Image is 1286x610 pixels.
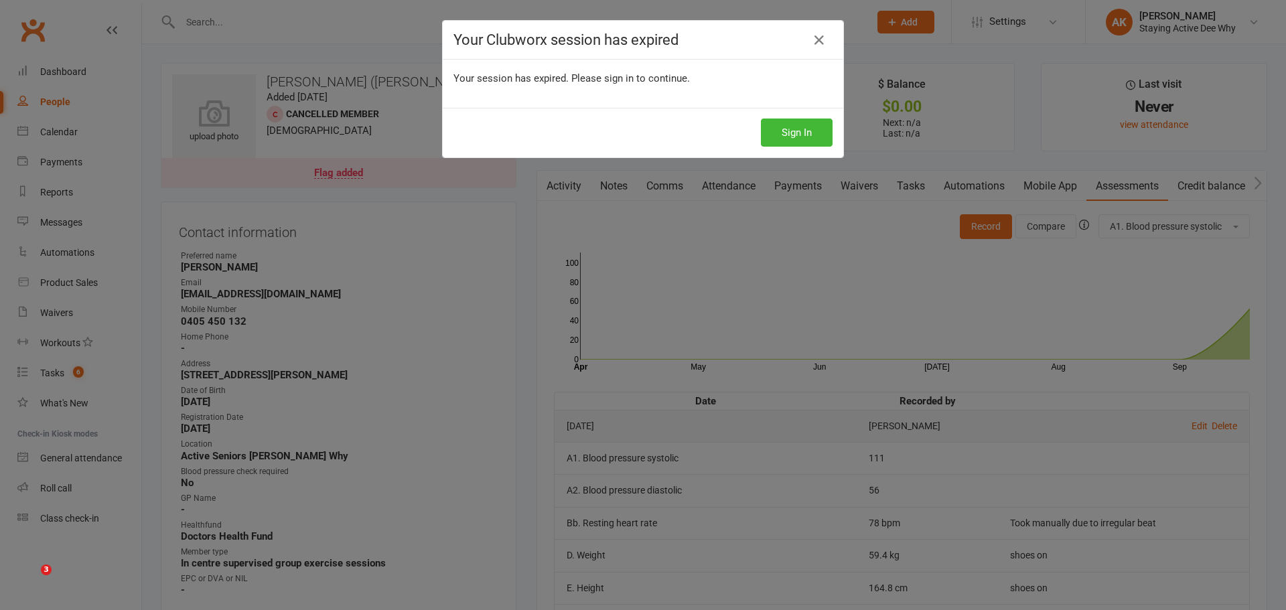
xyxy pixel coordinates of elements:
[13,564,46,597] iframe: Intercom live chat
[808,29,830,51] a: Close
[453,31,833,48] h4: Your Clubworx session has expired
[41,564,52,575] span: 3
[453,72,690,84] span: Your session has expired. Please sign in to continue.
[761,119,833,147] button: Sign In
